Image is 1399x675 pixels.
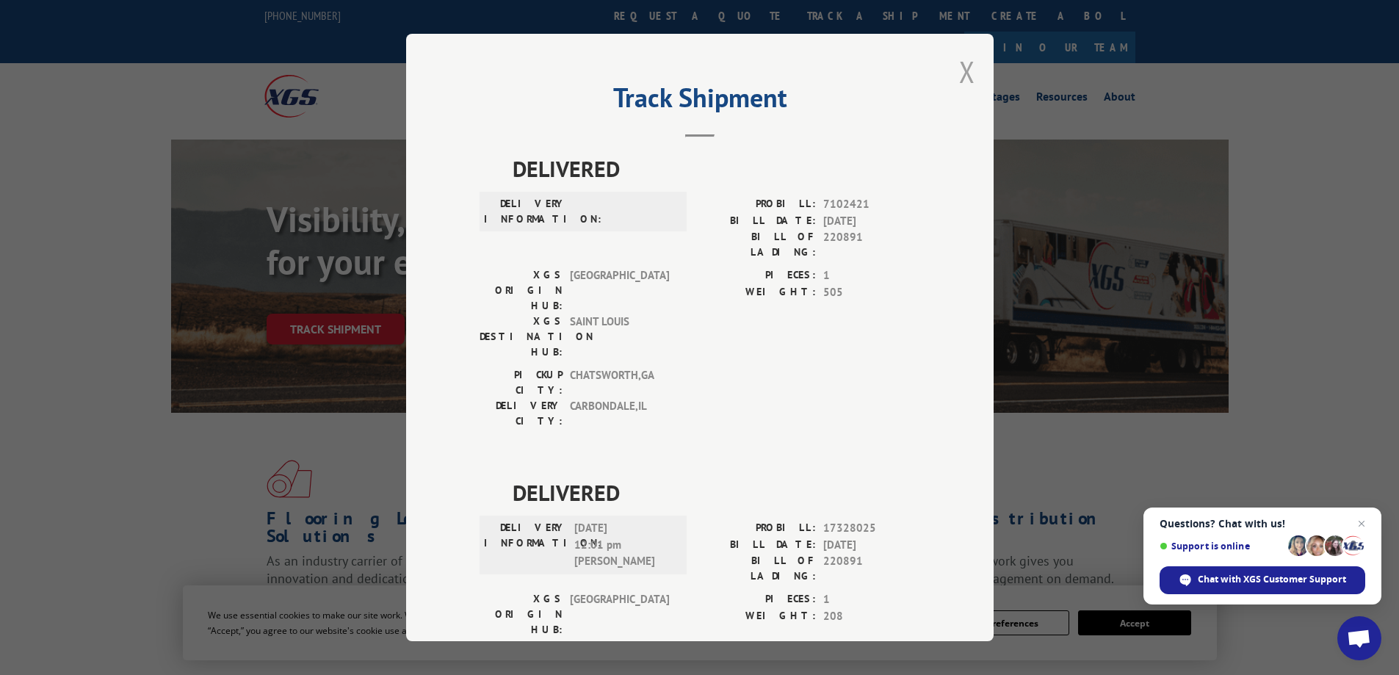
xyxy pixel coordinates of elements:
[484,196,567,227] label: DELIVERY INFORMATION:
[570,591,669,638] span: [GEOGRAPHIC_DATA]
[700,213,816,230] label: BILL DATE:
[1198,573,1346,586] span: Chat with XGS Customer Support
[700,537,816,554] label: BILL DATE:
[1160,541,1283,552] span: Support is online
[823,284,920,301] span: 505
[700,229,816,260] label: BILL OF LADING:
[513,152,920,185] span: DELIVERED
[480,591,563,638] label: XGS ORIGIN HUB:
[480,314,563,360] label: XGS DESTINATION HUB:
[700,553,816,584] label: BILL OF LADING:
[823,229,920,260] span: 220891
[700,520,816,537] label: PROBILL:
[570,367,669,398] span: CHATSWORTH , GA
[1353,515,1370,533] span: Close chat
[823,553,920,584] span: 220891
[480,367,563,398] label: PICKUP CITY:
[823,213,920,230] span: [DATE]
[700,196,816,213] label: PROBILL:
[823,196,920,213] span: 7102421
[570,398,669,429] span: CARBONDALE , IL
[823,520,920,537] span: 17328025
[484,520,567,570] label: DELIVERY INFORMATION:
[574,520,673,570] span: [DATE] 12:01 pm [PERSON_NAME]
[513,476,920,509] span: DELIVERED
[570,267,669,314] span: [GEOGRAPHIC_DATA]
[700,591,816,608] label: PIECES:
[700,267,816,284] label: PIECES:
[1160,566,1365,594] div: Chat with XGS Customer Support
[1160,518,1365,530] span: Questions? Chat with us!
[700,284,816,301] label: WEIGHT:
[823,591,920,608] span: 1
[480,398,563,429] label: DELIVERY CITY:
[1337,616,1381,660] div: Open chat
[480,87,920,115] h2: Track Shipment
[959,52,975,91] button: Close modal
[570,314,669,360] span: SAINT LOUIS
[480,267,563,314] label: XGS ORIGIN HUB:
[823,537,920,554] span: [DATE]
[823,608,920,625] span: 208
[700,608,816,625] label: WEIGHT:
[823,267,920,284] span: 1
